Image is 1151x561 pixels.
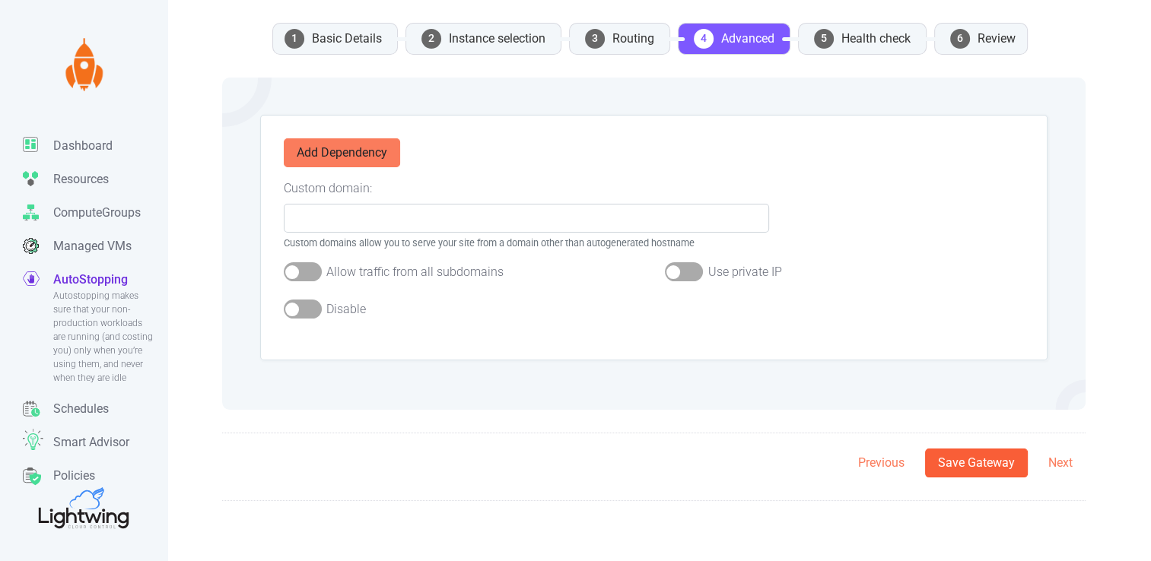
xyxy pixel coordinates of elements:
li: Advanced [678,23,790,55]
label: Custom domain: [284,179,372,198]
span: 4 [694,29,714,49]
li: Instance selection [405,23,561,55]
p: AutoStopping [53,271,128,289]
span: 1 [285,29,304,49]
span: 3 [585,29,605,49]
span: Autostopping makes sure that your non-production workloads are running (and costing you) only whe... [53,289,156,385]
p: ComputeGroups [53,204,141,222]
p: Schedules [53,400,109,418]
label: Allow traffic from all subdomains [326,263,504,281]
button: Add Dependency [284,138,400,167]
a: Schedules [23,392,167,426]
a: ComputeGroups [23,196,167,230]
p: Dashboard [53,137,113,155]
li: Review [934,23,1028,55]
a: Dashboard [23,129,167,163]
a: Smart Advisor [23,426,167,459]
li: Health check [798,23,927,55]
p: Policies [53,467,95,485]
button: Next [1035,448,1086,477]
a: Managed VMs [23,230,167,263]
p: Managed VMs [53,237,132,255]
img: Lightwing [57,38,110,91]
a: AutoStoppingAutostopping makes sure that your non-production workloads are running (and costing y... [23,263,167,392]
a: Policies [23,459,167,493]
label: Use private IP [707,263,781,281]
p: Resources [53,170,109,189]
label: Disable [326,300,366,319]
span: 6 [950,29,970,49]
button: Previous [845,448,917,477]
a: Resources [23,163,167,196]
span: 2 [421,29,441,49]
span: 5 [814,29,834,49]
li: Routing [569,23,670,55]
button: Save Gateway [925,448,1028,477]
small: Custom domains allow you to serve your site from a domain other than autogenerated hostname [284,236,770,250]
li: Basic Details [272,23,398,55]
